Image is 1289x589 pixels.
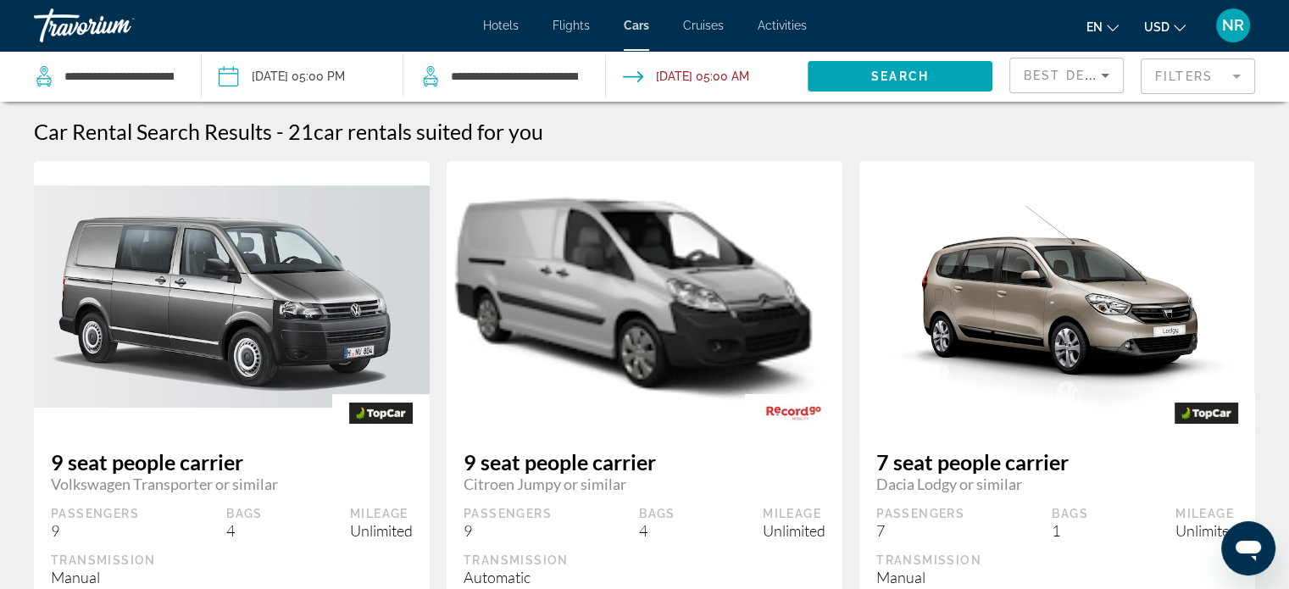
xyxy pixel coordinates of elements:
div: 7 [876,521,964,540]
a: Cruises [683,19,724,32]
a: Flights [553,19,590,32]
div: Passengers [876,506,964,521]
button: Change currency [1144,14,1186,39]
mat-select: Sort by [1024,65,1109,86]
div: Mileage [763,506,825,521]
div: Unlimited [763,521,825,540]
div: Unlimited [350,521,413,540]
div: 9 [51,521,139,540]
span: Search [871,69,929,83]
span: 7 seat people carrier [876,449,1238,475]
span: Best Deals [1024,69,1112,82]
div: Bags [226,506,263,521]
div: 1 [1052,521,1088,540]
button: Change language [1086,14,1119,39]
h1: Car Rental Search Results [34,119,272,144]
div: 9 [464,521,552,540]
div: Bags [639,506,675,521]
img: primary.png [34,186,430,408]
div: Passengers [51,506,139,521]
div: Bags [1052,506,1088,521]
a: Activities [758,19,807,32]
div: Manual [51,568,413,586]
span: en [1086,20,1103,34]
div: 4 [639,521,675,540]
span: USD [1144,20,1170,34]
span: car rentals suited for you [314,119,543,144]
img: TOPCAR [1158,394,1255,432]
iframe: Кнопка запуска окна обмена сообщениями [1221,521,1275,575]
button: Filter [1141,58,1255,95]
div: Transmission [464,553,825,568]
img: RECORD [745,394,842,432]
div: Mileage [1175,506,1238,521]
div: Automatic [464,568,825,586]
span: Volkswagen Transporter or similar [51,475,413,493]
div: Transmission [51,553,413,568]
button: Drop-off date: Oct 12, 2025 05:00 AM [623,51,749,102]
img: primary.png [859,164,1255,428]
div: 4 [226,521,263,540]
img: primary.png [447,186,842,408]
img: TOPCAR [332,394,430,432]
span: Citroen Jumpy or similar [464,475,825,493]
span: 9 seat people carrier [464,449,825,475]
div: Mileage [350,506,413,521]
button: Pickup date: Oct 08, 2025 05:00 PM [219,51,345,102]
span: - [276,119,284,144]
a: Travorium [34,3,203,47]
div: Manual [876,568,1238,586]
a: Cars [624,19,649,32]
span: 9 seat people carrier [51,449,413,475]
span: Dacia Lodgy or similar [876,475,1238,493]
span: NR [1222,17,1244,34]
div: Transmission [876,553,1238,568]
h2: 21 [288,119,543,144]
a: Hotels [483,19,519,32]
div: Passengers [464,506,552,521]
div: Unlimited [1175,521,1238,540]
button: User Menu [1211,8,1255,43]
button: Search [808,61,992,92]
